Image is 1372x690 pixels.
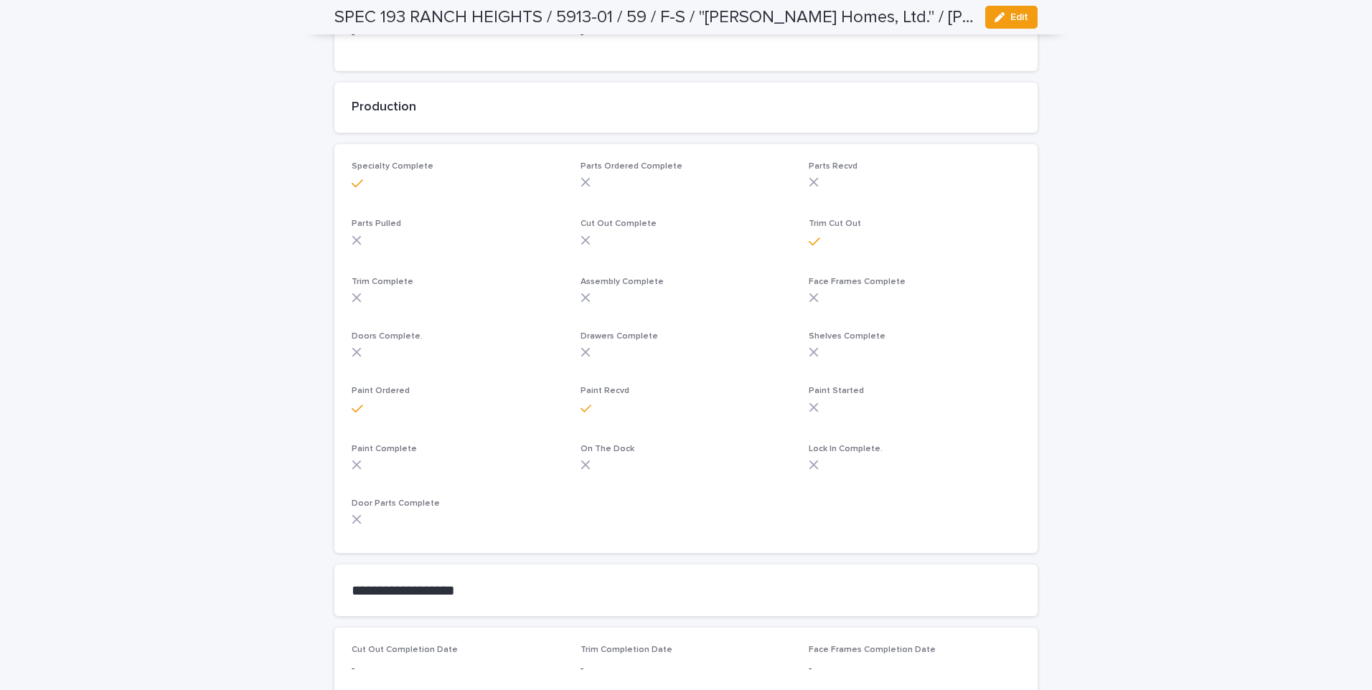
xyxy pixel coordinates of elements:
h2: SPEC 193 RANCH HEIGHTS / 5913-01 / 59 / F-S / "Sitterle Homes, Ltd." / Raymie Williams [334,7,974,28]
span: Door Parts Complete [352,499,440,508]
span: On The Dock [581,445,634,453]
span: Parts Ordered Complete [581,162,682,171]
span: Paint Ordered [352,387,410,395]
p: - [809,661,1020,676]
p: - [581,27,792,42]
span: Paint Recvd [581,387,629,395]
span: Lock In Complete. [809,445,883,453]
button: Edit [985,6,1038,29]
span: Paint Started [809,387,864,395]
span: Edit [1010,12,1028,22]
span: Trim Cut Out [809,219,861,228]
h2: Production [352,100,1020,115]
span: Trim Complete [352,278,413,286]
span: Assembly Complete [581,278,664,286]
p: - [581,661,792,676]
span: Parts Recvd [809,162,857,171]
span: Parts Pulled [352,219,401,228]
p: - [352,661,563,676]
span: Cut Out Complete [581,219,657,228]
span: Drawers Complete [581,332,658,341]
p: - [352,27,563,42]
span: Shelves Complete [809,332,885,341]
span: Cut Out Completion Date [352,646,458,654]
span: Face Frames Completion Date [809,646,936,654]
span: Trim Completion Date [581,646,672,654]
span: Face Frames Complete [809,278,906,286]
span: Specialty Complete [352,162,433,171]
span: Doors Complete. [352,332,423,341]
span: Paint Complete [352,445,417,453]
